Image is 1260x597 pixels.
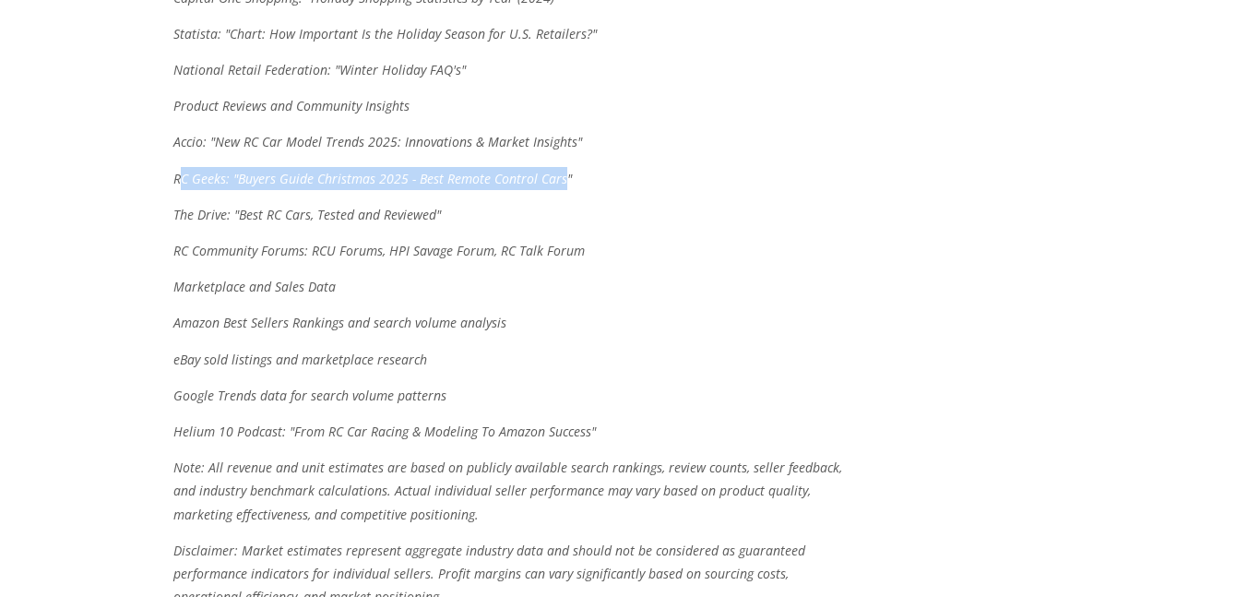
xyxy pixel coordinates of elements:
[173,423,596,440] em: Helium 10 Podcast: "From RC Car Racing & Modeling To Amazon Success"
[173,387,446,404] em: Google Trends data for search volume patterns
[173,25,597,42] em: Statista: "Chart: How Important Is the Holiday Season for U.S. Retailers?"
[173,206,441,223] em: The Drive: "Best RC Cars, Tested and Reviewed"
[173,314,506,331] em: Amazon Best Sellers Rankings and search volume analysis
[173,97,410,114] em: Product Reviews and Community Insights
[173,170,572,187] em: RC Geeks: "Buyers Guide Christmas 2025 - Best Remote Control Cars"
[173,278,336,295] em: Marketplace and Sales Data
[173,133,582,150] em: Accio: "New RC Car Model Trends 2025: Innovations & Market Insights"
[173,459,846,522] em: Note: All revenue and unit estimates are based on publicly available search rankings, review coun...
[173,61,466,78] em: National Retail Federation: "Winter Holiday FAQ's"
[173,351,427,368] em: eBay sold listings and marketplace research
[173,242,585,259] em: RC Community Forums: RCU Forums, HPI Savage Forum, RC Talk Forum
